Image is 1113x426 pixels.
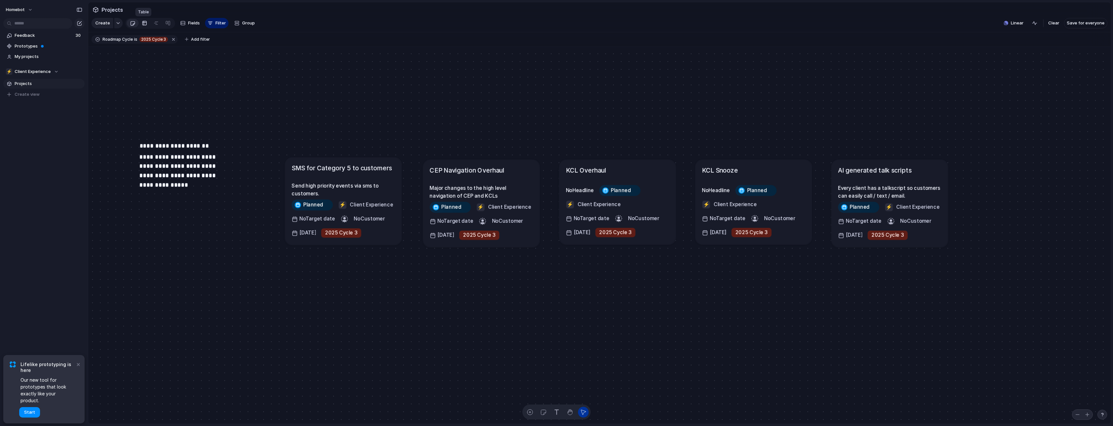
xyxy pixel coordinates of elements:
button: [DATE] [428,229,456,241]
button: NoCustomer [898,215,933,227]
span: 2025 Cycle 3 [735,229,768,236]
button: Fields [178,18,202,28]
button: ⚡Client Experience [564,198,623,210]
span: 2025 Cycle 3 [599,229,631,236]
button: Add filter [181,35,214,44]
button: ⚡Client Experience [474,201,533,213]
span: Lifelike prototyping is here [21,362,75,373]
h1: KCL Overhaul [566,165,606,175]
button: [DATE] [564,226,592,238]
button: Create view [3,90,85,99]
span: No Customer [628,215,659,221]
button: [DATE] [290,227,318,239]
span: Client Experience [15,68,51,75]
span: Add filter [191,36,210,42]
a: Feedback30 [3,31,85,40]
button: ⚡Client Experience [3,67,85,77]
span: Roadmap Cycle [103,36,133,42]
button: Group [231,18,258,28]
button: [DATE] [836,229,864,241]
div: ⚡ [6,68,12,75]
span: Planned [303,201,323,208]
span: 2025 Cycle 3 [141,36,166,42]
span: Planned [441,203,461,211]
div: ⚡ [566,200,574,208]
span: No Headline [702,187,730,194]
div: ⚡ [702,200,710,208]
span: Planned [747,187,767,194]
div: ⚡ [477,203,485,211]
span: No Customer [492,218,523,224]
a: My projects [3,52,85,62]
span: Create view [15,91,40,98]
button: 2025 Cycle 3 [866,229,910,241]
span: [DATE] [573,229,590,236]
button: NoTarget date [836,215,884,227]
span: 30 [76,32,82,39]
button: NoTarget date [290,213,337,225]
span: No Target date [437,217,473,225]
button: NoTarget date [428,215,475,227]
span: Client Experience [577,201,621,208]
span: Every client has a talkscript so customers can easily call / text / email. [838,184,941,199]
button: Homebot [3,5,36,15]
span: Projects [100,4,124,16]
button: Create [91,18,113,28]
span: Projects [15,80,82,87]
button: NoCustomer [352,213,387,225]
span: Send high priority events via sms to customers. [292,182,395,197]
span: Save for everyone [1067,20,1105,26]
div: Table [135,8,151,16]
span: is [134,36,137,42]
span: Feedback [15,32,74,39]
span: No Customer [900,218,931,224]
button: 2025 Cycle 3 [319,227,363,239]
button: Dismiss [74,360,82,368]
span: Prototypes [15,43,82,50]
button: NoCustomer [626,212,661,224]
button: 2025 Cycle 3 [457,229,501,241]
span: [DATE] [437,231,454,239]
button: ⚡Client Experience [700,198,759,210]
span: [DATE] [846,231,862,239]
div: ⚡ [885,203,893,211]
button: Linear [1001,18,1026,28]
span: No Target date [573,215,609,222]
h1: CEP Navigation Overhaul [430,165,504,175]
h1: KCL Snooze [702,165,738,175]
button: Clear [1046,18,1062,28]
span: Client Experience [714,201,757,208]
button: NoCustomer [762,212,797,224]
span: [DATE] [710,229,726,236]
button: Planned [836,201,881,213]
button: 2025 Cycle 3 [593,226,637,238]
span: Linear [1011,20,1024,26]
a: Projects [3,79,85,89]
span: Clear [1048,20,1059,26]
span: 2025 Cycle 3 [872,231,904,239]
span: Our new tool for prototypes that look exactly like your product. [21,376,75,404]
span: Homebot [6,7,25,13]
button: NoTarget date [700,212,748,224]
span: No Target date [710,215,746,222]
span: No Target date [846,217,882,225]
button: Planned [428,201,473,213]
span: Start [24,409,35,416]
span: Planned [611,187,631,194]
span: No Customer [764,215,795,221]
h1: AI generated talk scripts [838,165,912,175]
span: Client Experience [350,201,393,208]
button: ⚡Client Experience [336,199,395,211]
span: Fields [188,20,200,26]
span: Group [242,20,255,26]
span: No Headline [566,187,594,194]
button: 2025 Cycle 3 [138,36,169,43]
span: Create [95,20,110,26]
button: NoTarget date [564,212,611,224]
button: Planned [290,199,335,211]
h1: SMS for Category 5 to customers [292,163,392,173]
span: Client Experience [896,203,940,211]
button: Start [19,407,40,418]
button: Filter [205,18,228,28]
span: Filter [215,20,226,26]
